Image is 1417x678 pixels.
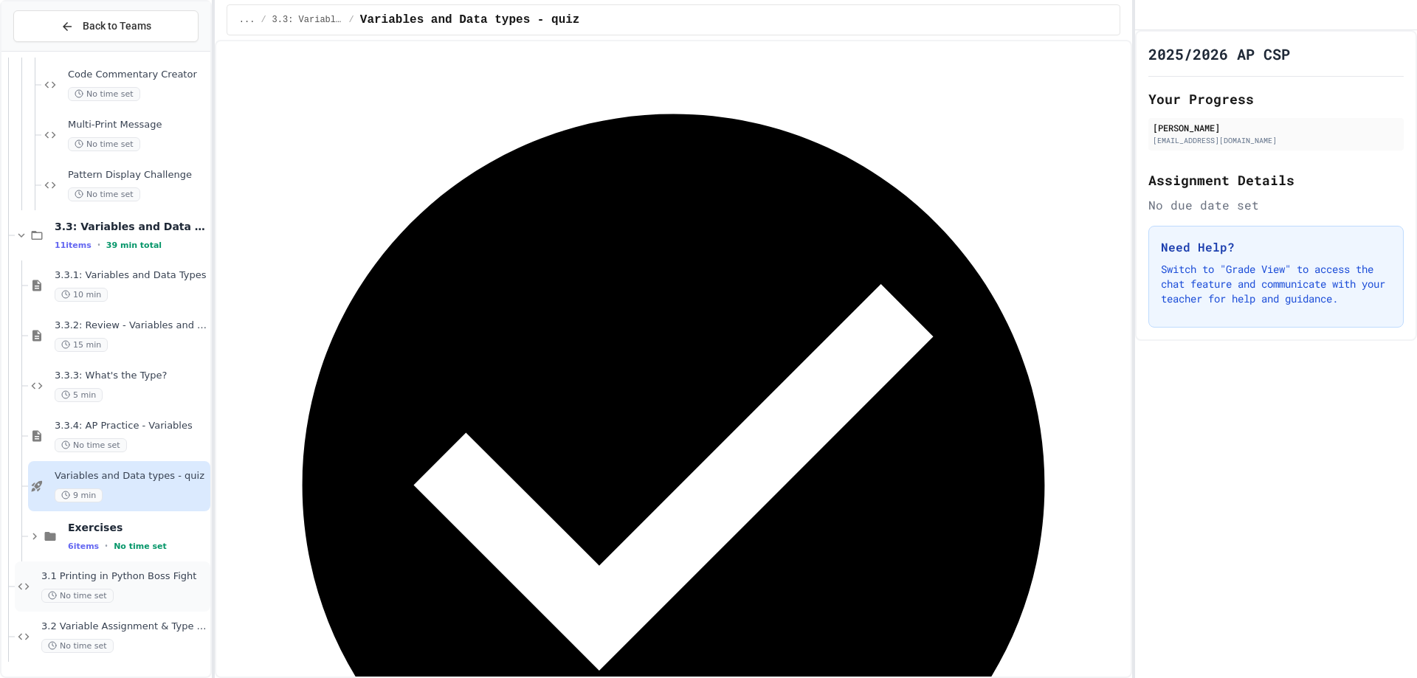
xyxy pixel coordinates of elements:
span: 3.3.1: Variables and Data Types [55,269,207,282]
span: No time set [114,542,167,551]
span: 9 min [55,488,103,502]
h3: Need Help? [1161,238,1391,256]
span: 3.3: Variables and Data Types [272,14,343,26]
span: Exercises [68,521,207,534]
span: 6 items [68,542,99,551]
span: / [261,14,266,26]
span: / [349,14,354,26]
span: • [105,540,108,552]
span: Code Commentary Creator [68,69,207,81]
span: Multi-Print Message [68,119,207,131]
span: No time set [41,639,114,653]
span: Variables and Data types - quiz [55,470,207,482]
span: 3.2 Variable Assignment & Type Boss Fight [41,620,207,633]
h2: Your Progress [1148,89,1404,109]
span: 15 min [55,338,108,352]
h2: Assignment Details [1148,170,1404,190]
span: No time set [68,87,140,101]
span: • [97,239,100,251]
span: No time set [68,137,140,151]
span: Pattern Display Challenge [68,169,207,181]
span: No time set [41,589,114,603]
span: 3.3.4: AP Practice - Variables [55,420,207,432]
span: ... [239,14,255,26]
span: 11 items [55,241,92,250]
span: 10 min [55,288,108,302]
span: No time set [68,187,140,201]
span: 3.3.3: What's the Type? [55,370,207,382]
span: 3.3: Variables and Data Types [55,220,207,233]
div: No due date set [1148,196,1404,214]
span: 5 min [55,388,103,402]
span: No time set [55,438,127,452]
p: Switch to "Grade View" to access the chat feature and communicate with your teacher for help and ... [1161,262,1391,306]
span: 39 min total [106,241,162,250]
h1: 2025/2026 AP CSP [1148,44,1290,64]
span: Variables and Data types - quiz [360,11,580,29]
div: [EMAIL_ADDRESS][DOMAIN_NAME] [1153,135,1399,146]
button: Back to Teams [13,10,199,42]
span: 3.3.2: Review - Variables and Data Types [55,319,207,332]
span: 3.1 Printing in Python Boss Fight [41,570,207,583]
span: Back to Teams [83,18,151,34]
div: [PERSON_NAME] [1153,121,1399,134]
